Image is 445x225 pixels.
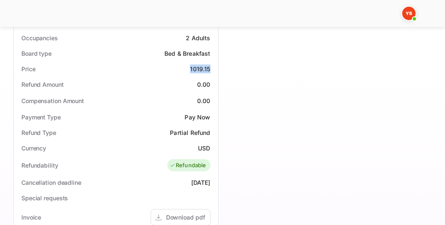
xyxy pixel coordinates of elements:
div: 1019.15 [190,65,210,73]
div: Refundability [21,161,58,170]
div: Invoice [21,213,41,222]
div: 2 Adults [186,34,210,42]
div: Bed & Breakfast [164,49,210,58]
div: [DATE] [191,178,211,187]
img: Yandex Support [402,7,416,20]
div: Refund Type [21,128,56,137]
div: 0.00 [197,96,211,105]
div: 0.00 [197,80,211,89]
div: USD [198,144,210,153]
div: Board type [21,49,52,58]
div: Compensation Amount [21,96,84,105]
div: Refundable [169,161,206,170]
div: Occupancies [21,34,58,42]
div: Download pdf [166,213,205,222]
div: Payment Type [21,113,61,122]
div: Pay Now [185,113,210,122]
div: Price [21,65,36,73]
div: Refund Amount [21,80,64,89]
div: Currency [21,144,46,153]
div: Special requests [21,194,68,202]
div: Partial Refund [170,128,210,137]
div: Cancellation deadline [21,178,81,187]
